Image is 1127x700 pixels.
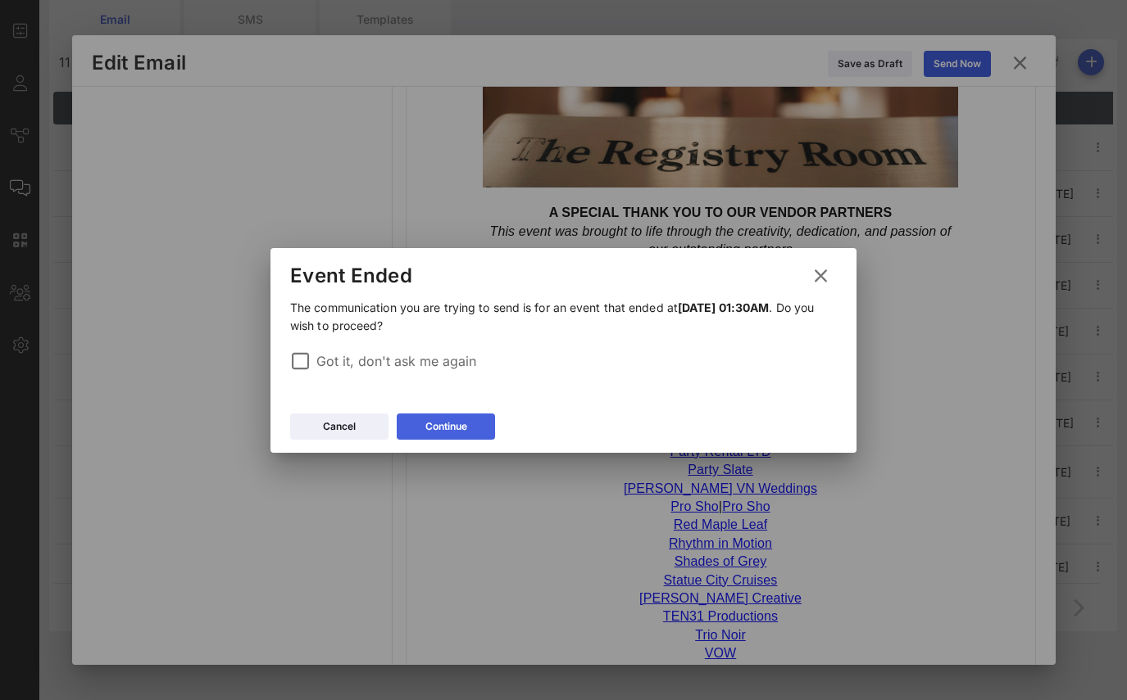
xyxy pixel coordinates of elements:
[316,353,837,369] label: Got it, don't ask me again
[678,300,769,314] span: [DATE] 01:30AM
[323,418,356,435] div: Cancel
[290,413,389,440] button: Cancel
[425,418,467,435] div: Continue
[290,264,412,288] div: Event Ended
[290,299,837,335] p: The communication you are trying to send is for an event that ended at . Do you wish to proceed?
[397,413,495,440] button: Continue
